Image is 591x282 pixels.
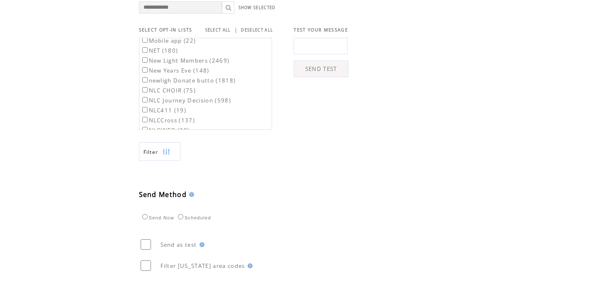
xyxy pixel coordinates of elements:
[141,67,209,74] label: New Years Eve (148)
[142,107,148,112] input: NLC411 (19)
[141,57,230,64] label: New Light Members (2469)
[294,27,348,33] span: TEST YOUR MESSAGE
[142,214,148,219] input: Send Now
[142,117,148,122] input: NLCCross (137)
[141,77,236,84] label: newligh Donate butto (1818)
[142,47,148,53] input: NET (180)
[234,26,238,34] span: |
[139,27,192,33] span: SELECT OPT-IN LISTS
[245,263,253,268] img: help.gif
[142,57,148,63] input: New Light Members (2469)
[241,27,273,33] a: DESELECT ALL
[163,143,170,161] img: filters.png
[142,127,148,132] input: NLCINFO (29)
[205,27,231,33] a: SELECT ALL
[294,61,348,77] a: SEND TEST
[142,97,148,102] input: NLC Journey Decision (598)
[238,5,276,10] a: SHOW SELECTED
[141,87,196,94] label: NLC CHOIR (75)
[178,214,183,219] input: Scheduled
[161,241,197,248] span: Send as test
[141,107,187,114] label: NLC411 (19)
[141,37,196,44] label: Mobile app (22)
[187,192,194,197] img: help.gif
[141,117,195,124] label: NLCCross (137)
[140,215,174,220] label: Send Now
[139,190,187,199] span: Send Method
[197,242,204,247] img: help.gif
[139,142,180,161] a: Filter
[141,126,190,134] label: NLCINFO (29)
[176,215,211,220] label: Scheduled
[143,148,158,156] span: Show filters
[141,47,178,54] label: NET (180)
[142,67,148,73] input: New Years Eve (148)
[142,87,148,92] input: NLC CHOIR (75)
[141,97,231,104] label: NLC Journey Decision (598)
[161,262,245,270] span: Filter [US_STATE] area codes
[142,77,148,83] input: newligh Donate butto (1818)
[142,37,148,43] input: Mobile app (22)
